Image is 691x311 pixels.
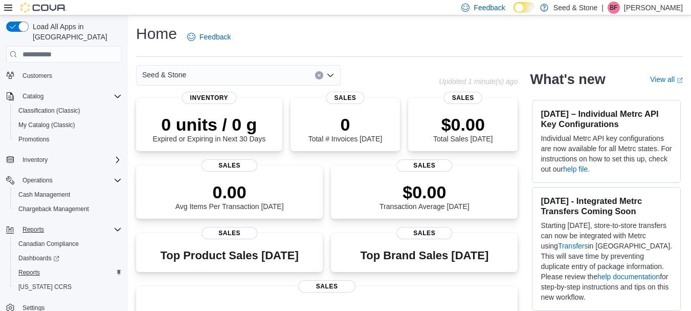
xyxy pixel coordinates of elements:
span: Canadian Compliance [18,240,79,248]
span: Dashboards [14,252,122,264]
svg: External link [677,77,683,84]
h1: Home [136,24,177,44]
span: Sales [326,92,364,104]
h3: Top Product Sales [DATE] [160,250,298,262]
button: Reports [10,265,126,280]
span: My Catalog (Classic) [14,119,122,131]
p: Updated 1 minute(s) ago [439,77,518,86]
button: Operations [2,173,126,188]
a: [US_STATE] CCRS [14,281,76,293]
button: Promotions [10,132,126,147]
span: Feedback [474,3,505,13]
div: Transaction Average [DATE] [380,182,470,211]
span: Classification (Classic) [14,105,122,117]
span: Sales [444,92,482,104]
button: Reports [18,223,48,236]
p: $0.00 [380,182,470,202]
button: Customers [2,68,126,83]
button: Open list of options [326,71,335,79]
span: My Catalog (Classic) [18,121,75,129]
button: Cash Management [10,188,126,202]
span: Customers [23,72,52,80]
span: Washington CCRS [14,281,122,293]
div: Total Sales [DATE] [433,114,493,143]
a: Canadian Compliance [14,238,83,250]
a: Dashboards [10,251,126,265]
p: [PERSON_NAME] [624,2,683,14]
span: Dashboards [18,254,59,262]
input: Dark Mode [514,2,535,13]
span: Reports [18,223,122,236]
p: Starting [DATE], store-to-store transfers can now be integrated with Metrc using in [GEOGRAPHIC_D... [541,220,672,302]
span: Sales [396,227,453,239]
p: $0.00 [433,114,493,135]
a: Cash Management [14,189,74,201]
span: Customers [18,69,122,82]
p: Individual Metrc API key configurations are now available for all Metrc states. For instructions ... [541,133,672,174]
span: Feedback [199,32,231,42]
span: Load All Apps in [GEOGRAPHIC_DATA] [29,22,122,42]
span: Seed & Stone [142,69,186,81]
span: Cash Management [14,189,122,201]
a: Chargeback Management [14,203,93,215]
span: Operations [23,176,53,184]
span: Chargeback Management [18,205,89,213]
span: Classification (Classic) [18,107,80,115]
a: Dashboards [14,252,63,264]
button: Inventory [18,154,52,166]
button: My Catalog (Classic) [10,118,126,132]
span: Reports [23,225,44,234]
button: Canadian Compliance [10,237,126,251]
p: | [601,2,604,14]
a: help file [563,165,588,173]
a: Transfers [558,242,588,250]
p: Seed & Stone [553,2,597,14]
span: Chargeback Management [14,203,122,215]
button: Chargeback Management [10,202,126,216]
span: Catalog [23,92,43,100]
a: Feedback [183,27,235,47]
h2: What's new [530,71,605,88]
div: Avg Items Per Transaction [DATE] [175,182,284,211]
a: Promotions [14,133,54,146]
span: Promotions [14,133,122,146]
span: Cash Management [18,191,70,199]
span: Operations [18,174,122,186]
span: Catalog [18,90,122,102]
div: Total # Invoices [DATE] [308,114,382,143]
a: Classification (Classic) [14,105,84,117]
span: BF [610,2,617,14]
button: [US_STATE] CCRS [10,280,126,294]
p: 0.00 [175,182,284,202]
img: Cova [20,3,66,13]
p: 0 [308,114,382,135]
span: Sales [202,159,258,172]
button: Classification (Classic) [10,103,126,118]
button: Catalog [18,90,48,102]
span: Inventory [182,92,237,104]
p: 0 units / 0 g [152,114,265,135]
div: Expired or Expiring in Next 30 Days [152,114,265,143]
button: Clear input [315,71,323,79]
span: Canadian Compliance [14,238,122,250]
a: My Catalog (Classic) [14,119,79,131]
h3: Top Brand Sales [DATE] [360,250,488,262]
h3: [DATE] – Individual Metrc API Key Configurations [541,109,672,129]
button: Catalog [2,89,126,103]
button: Reports [2,222,126,237]
div: Brian Furman [608,2,620,14]
span: Inventory [18,154,122,166]
button: Inventory [2,153,126,167]
span: Sales [202,227,258,239]
h3: [DATE] - Integrated Metrc Transfers Coming Soon [541,196,672,216]
span: Inventory [23,156,48,164]
a: help documentation [597,273,660,281]
span: Sales [396,159,453,172]
span: [US_STATE] CCRS [18,283,72,291]
a: View allExternal link [650,75,683,84]
a: Reports [14,266,44,279]
span: Promotions [18,135,50,143]
a: Customers [18,70,56,82]
button: Operations [18,174,57,186]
